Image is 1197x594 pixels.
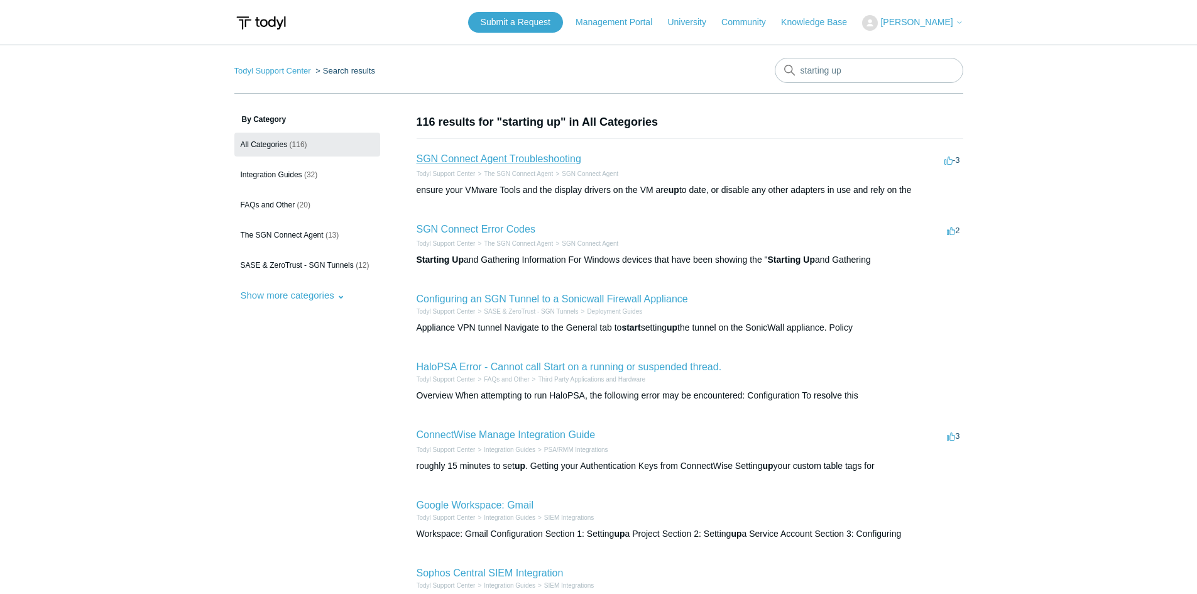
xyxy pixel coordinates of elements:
span: -3 [944,155,960,165]
li: The SGN Connect Agent [475,169,553,179]
div: ensure your VMware Tools and the display drivers on the VM are to date, or disable any other adap... [417,184,963,197]
li: Integration Guides [475,445,535,454]
input: Search [775,58,963,83]
a: SASE & ZeroTrust - SGN Tunnels [484,308,578,315]
span: FAQs and Other [241,201,295,209]
a: Sophos Central SIEM Integration [417,568,564,578]
em: Starting Up [768,255,815,265]
li: Todyl Support Center [234,66,314,75]
span: (32) [304,170,317,179]
a: Third Party Applications and Hardware [538,376,645,383]
span: 3 [947,431,959,441]
span: The SGN Connect Agent [241,231,324,239]
span: Integration Guides [241,170,302,179]
a: FAQs and Other (20) [234,193,380,217]
a: Deployment Guides [587,308,642,315]
a: Integration Guides [484,446,535,453]
button: [PERSON_NAME] [862,15,963,31]
li: Todyl Support Center [417,239,476,248]
a: Todyl Support Center [417,240,476,247]
li: PSA/RMM Integrations [535,445,608,454]
li: SGN Connect Agent [553,239,618,248]
a: SASE & ZeroTrust - SGN Tunnels (12) [234,253,380,277]
div: Overview When attempting to run HaloPSA, the following error may be encountered: Configuration To... [417,389,963,402]
span: SASE & ZeroTrust - SGN Tunnels [241,261,354,270]
li: Integration Guides [475,513,535,522]
h3: By Category [234,114,380,125]
em: up [515,461,525,471]
a: PSA/RMM Integrations [544,446,608,453]
li: Todyl Support Center [417,581,476,590]
button: Show more categories [234,283,351,307]
a: Integration Guides [484,514,535,521]
span: All Categories [241,140,288,149]
em: start [621,322,640,333]
a: Knowledge Base [781,16,860,29]
a: SIEM Integrations [544,582,594,589]
li: Todyl Support Center [417,375,476,384]
a: SIEM Integrations [544,514,594,521]
li: SGN Connect Agent [553,169,618,179]
span: (12) [356,261,369,270]
img: Todyl Support Center Help Center home page [234,11,288,35]
li: Integration Guides [475,581,535,590]
div: Workspace: Gmail Configuration Section 1: Setting a Project Section 2: Setting a Service Account ... [417,527,963,541]
a: The SGN Connect Agent (13) [234,223,380,247]
em: up [667,322,677,333]
a: University [667,16,718,29]
a: Integration Guides (32) [234,163,380,187]
a: Todyl Support Center [417,308,476,315]
em: up [731,529,741,539]
li: FAQs and Other [475,375,529,384]
li: The SGN Connect Agent [475,239,553,248]
span: 2 [947,226,959,235]
a: Submit a Request [468,12,563,33]
li: SIEM Integrations [535,581,594,590]
div: and Gathering Information For Windows devices that have been showing the " and Gathering [417,253,963,267]
a: SGN Connect Agent Troubleshooting [417,153,581,164]
li: Todyl Support Center [417,445,476,454]
a: Integration Guides [484,582,535,589]
a: Todyl Support Center [417,582,476,589]
li: Todyl Support Center [417,307,476,316]
em: up [762,461,773,471]
a: SGN Connect Error Codes [417,224,535,234]
li: Deployment Guides [579,307,643,316]
a: HaloPSA Error - Cannot call Start on a running or suspended thread. [417,361,722,372]
a: Google Workspace: Gmail [417,500,533,510]
li: SASE & ZeroTrust - SGN Tunnels [475,307,578,316]
span: (20) [297,201,310,209]
div: Appliance VPN tunnel Navigate to the General tab to setting the tunnel on the SonicWall appliance... [417,321,963,334]
a: Todyl Support Center [234,66,311,75]
a: Todyl Support Center [417,514,476,521]
li: Third Party Applications and Hardware [530,375,645,384]
a: Todyl Support Center [417,170,476,177]
span: [PERSON_NAME] [880,17,953,27]
em: up [669,185,679,195]
a: FAQs and Other [484,376,529,383]
a: SGN Connect Agent [562,170,618,177]
a: All Categories (116) [234,133,380,157]
a: Todyl Support Center [417,376,476,383]
a: The SGN Connect Agent [484,170,553,177]
a: Todyl Support Center [417,446,476,453]
a: ConnectWise Manage Integration Guide [417,429,596,440]
a: Configuring an SGN Tunnel to a Sonicwall Firewall Appliance [417,294,688,304]
li: Search results [313,66,375,75]
li: Todyl Support Center [417,513,476,522]
li: Todyl Support Center [417,169,476,179]
span: (116) [290,140,307,149]
li: SIEM Integrations [535,513,594,522]
span: (13) [325,231,339,239]
a: SGN Connect Agent [562,240,618,247]
a: The SGN Connect Agent [484,240,553,247]
a: Community [721,16,779,29]
em: Starting Up [417,255,464,265]
h1: 116 results for "starting up" in All Categories [417,114,963,131]
a: Management Portal [576,16,665,29]
div: roughly 15 minutes to set . Getting your Authentication Keys from ConnectWise Setting your custom... [417,459,963,473]
em: up [614,529,625,539]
